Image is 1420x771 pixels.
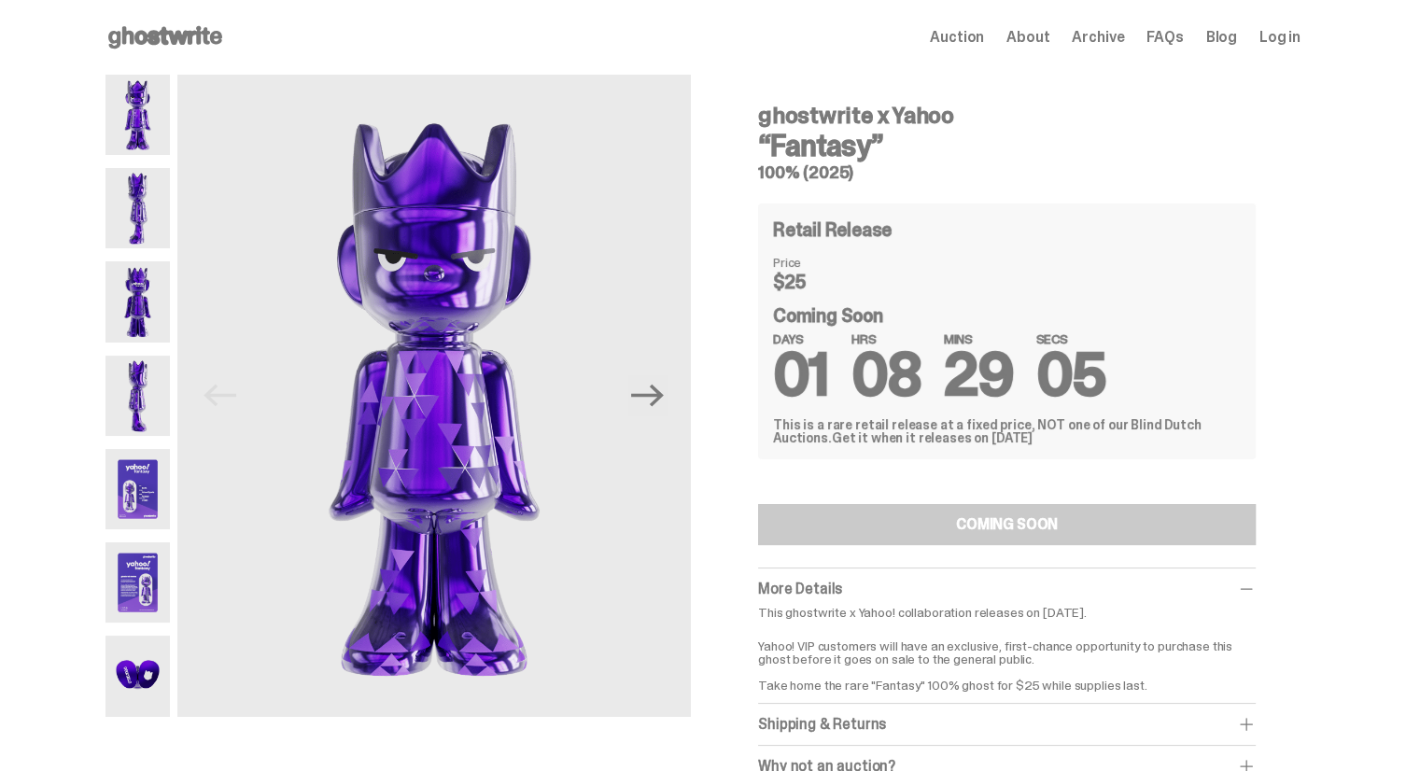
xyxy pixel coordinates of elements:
span: More Details [758,579,842,598]
button: Next [627,375,668,416]
span: 08 [851,336,921,414]
div: Shipping & Returns [758,715,1256,734]
dd: $25 [773,273,866,291]
h5: 100% (2025) [758,164,1256,181]
span: HRS [851,332,921,345]
span: 01 [773,336,829,414]
span: SECS [1035,332,1105,345]
span: DAYS [773,332,829,345]
img: Yahoo-HG---7.png [105,636,170,716]
span: 29 [944,336,1014,414]
h4: ghostwrite x Yahoo [758,105,1256,127]
span: 05 [1035,336,1105,414]
button: COMING SOON [758,504,1256,545]
dt: Price [773,256,866,269]
div: This is a rare retail release at a fixed price, NOT one of our Blind Dutch Auctions. [773,418,1241,444]
h4: Retail Release [773,220,892,239]
a: Archive [1072,30,1124,45]
div: COMING SOON [956,517,1058,532]
a: About [1006,30,1049,45]
img: Yahoo-HG---5.png [105,449,170,529]
a: FAQs [1146,30,1183,45]
img: Yahoo-HG---2.png [105,168,170,248]
img: Yahoo-HG---1.png [177,75,691,717]
h3: “Fantasy” [758,131,1256,161]
a: Auction [930,30,984,45]
p: Yahoo! VIP customers will have an exclusive, first-chance opportunity to purchase this ghost befo... [758,626,1256,692]
a: Log in [1259,30,1300,45]
span: Get it when it releases on [DATE] [832,429,1033,446]
img: Yahoo-HG---6.png [105,542,170,623]
a: Blog [1206,30,1237,45]
img: Yahoo-HG---1.png [105,75,170,155]
span: MINS [944,332,1014,345]
div: Coming Soon [773,306,1241,396]
img: Yahoo-HG---4.png [105,356,170,436]
img: Yahoo-HG---3.png [105,261,170,342]
p: This ghostwrite x Yahoo! collaboration releases on [DATE]. [758,606,1256,619]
